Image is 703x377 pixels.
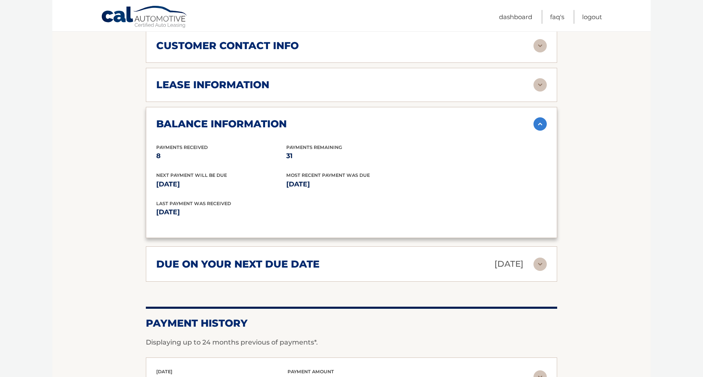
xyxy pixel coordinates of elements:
img: accordion-active.svg [533,117,547,131]
p: Displaying up to 24 months previous of payments*. [146,337,557,347]
span: Payments Remaining [286,144,342,150]
p: [DATE] [156,206,351,218]
span: Last Payment was received [156,201,231,206]
p: [DATE] [494,257,524,271]
a: Cal Automotive [101,5,188,30]
img: accordion-rest.svg [533,78,547,92]
a: Logout [582,10,602,24]
h2: customer contact info [156,40,299,52]
h2: due on your next due date [156,258,320,270]
h2: lease information [156,79,269,91]
img: accordion-rest.svg [533,39,547,52]
span: Payments Received [156,144,208,150]
span: Most Recent Payment Was Due [286,172,370,178]
p: [DATE] [286,179,416,190]
a: FAQ's [550,10,564,24]
a: Dashboard [499,10,532,24]
span: [DATE] [156,369,172,375]
span: Next Payment will be due [156,172,227,178]
img: accordion-rest.svg [533,258,547,271]
span: payment amount [288,369,334,375]
h2: Payment History [146,317,557,330]
p: [DATE] [156,179,286,190]
p: 31 [286,150,416,162]
h2: balance information [156,118,287,130]
p: 8 [156,150,286,162]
